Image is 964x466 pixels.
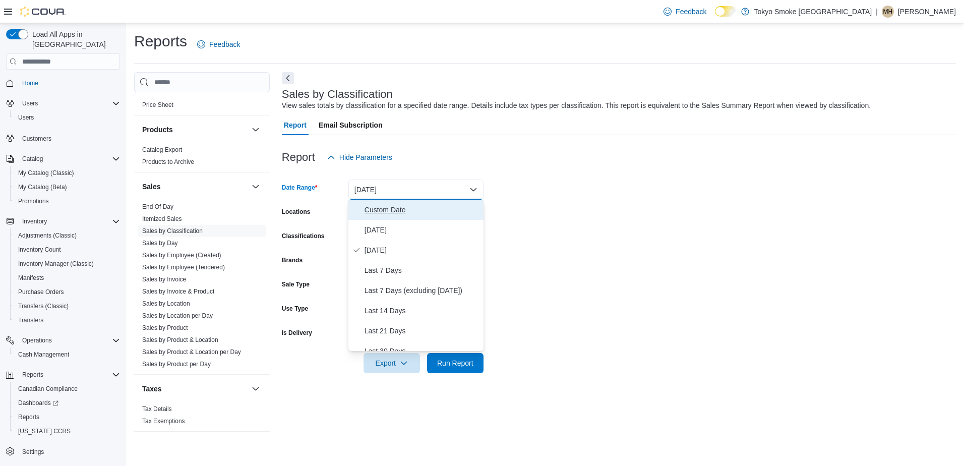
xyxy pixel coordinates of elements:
[14,411,43,423] a: Reports
[28,29,120,49] span: Load All Apps in [GEOGRAPHIC_DATA]
[14,348,120,361] span: Cash Management
[134,144,270,172] div: Products
[14,397,120,409] span: Dashboards
[370,353,414,373] span: Export
[142,418,185,425] a: Tax Exemptions
[22,155,43,163] span: Catalog
[142,101,173,109] span: Price Sheet
[10,243,124,257] button: Inventory Count
[282,100,871,111] div: View sales totals by classification for a specified date range. Details include tax types per cla...
[18,97,120,109] span: Users
[142,287,214,296] span: Sales by Invoice & Product
[284,115,307,135] span: Report
[18,288,64,296] span: Purchase Orders
[18,351,69,359] span: Cash Management
[142,215,182,223] span: Itemized Sales
[142,405,172,413] a: Tax Details
[142,384,162,394] h3: Taxes
[142,384,248,394] button: Taxes
[18,215,120,227] span: Inventory
[142,203,173,210] a: End Of Day
[10,299,124,313] button: Transfers (Classic)
[142,275,186,283] span: Sales by Invoice
[18,169,74,177] span: My Catalog (Classic)
[2,152,124,166] button: Catalog
[14,314,47,326] a: Transfers
[437,358,473,368] span: Run Report
[14,195,120,207] span: Promotions
[18,260,94,268] span: Inventory Manager (Classic)
[18,385,78,393] span: Canadian Compliance
[142,324,188,332] span: Sales by Product
[365,244,479,256] span: [DATE]
[22,217,47,225] span: Inventory
[18,153,47,165] button: Catalog
[18,153,120,165] span: Catalog
[142,215,182,222] a: Itemized Sales
[18,334,56,346] button: Operations
[142,146,182,154] span: Catalog Export
[134,99,270,115] div: Pricing
[142,312,213,319] a: Sales by Location per Day
[18,369,120,381] span: Reports
[14,244,65,256] a: Inventory Count
[142,276,186,283] a: Sales by Invoice
[2,368,124,382] button: Reports
[193,34,244,54] a: Feedback
[365,345,479,357] span: Last 30 Days
[659,2,710,22] a: Feedback
[14,258,120,270] span: Inventory Manager (Classic)
[14,181,120,193] span: My Catalog (Beta)
[365,204,479,216] span: Custom Date
[676,7,706,17] span: Feedback
[142,203,173,211] span: End Of Day
[142,125,173,135] h3: Products
[142,227,203,235] a: Sales by Classification
[10,271,124,285] button: Manifests
[14,314,120,326] span: Transfers
[142,158,194,166] span: Products to Archive
[142,101,173,108] a: Price Sheet
[14,425,75,437] a: [US_STATE] CCRS
[882,6,894,18] div: Makaela Harkness
[22,99,38,107] span: Users
[282,305,308,313] label: Use Type
[348,180,484,200] button: [DATE]
[14,272,120,284] span: Manifests
[14,348,73,361] a: Cash Management
[18,334,120,346] span: Operations
[18,77,120,89] span: Home
[365,284,479,297] span: Last 7 Days (excluding [DATE])
[142,312,213,320] span: Sales by Location per Day
[142,336,218,343] a: Sales by Product & Location
[14,397,63,409] a: Dashboards
[14,383,120,395] span: Canadian Compliance
[18,246,61,254] span: Inventory Count
[22,448,44,456] span: Settings
[282,88,393,100] h3: Sales by Classification
[282,232,325,240] label: Classifications
[2,444,124,459] button: Settings
[365,264,479,276] span: Last 7 Days
[18,446,48,458] a: Settings
[142,158,194,165] a: Products to Archive
[142,263,225,271] span: Sales by Employee (Tendered)
[14,383,82,395] a: Canadian Compliance
[18,399,58,407] span: Dashboards
[142,182,161,192] h3: Sales
[2,333,124,347] button: Operations
[10,424,124,438] button: [US_STATE] CCRS
[142,300,190,307] a: Sales by Location
[323,147,396,167] button: Hide Parameters
[18,132,120,144] span: Customers
[14,244,120,256] span: Inventory Count
[10,110,124,125] button: Users
[142,360,211,368] span: Sales by Product per Day
[18,113,34,122] span: Users
[14,167,120,179] span: My Catalog (Classic)
[2,214,124,228] button: Inventory
[282,280,310,288] label: Sale Type
[10,180,124,194] button: My Catalog (Beta)
[18,231,77,240] span: Adjustments (Classic)
[18,274,44,282] span: Manifests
